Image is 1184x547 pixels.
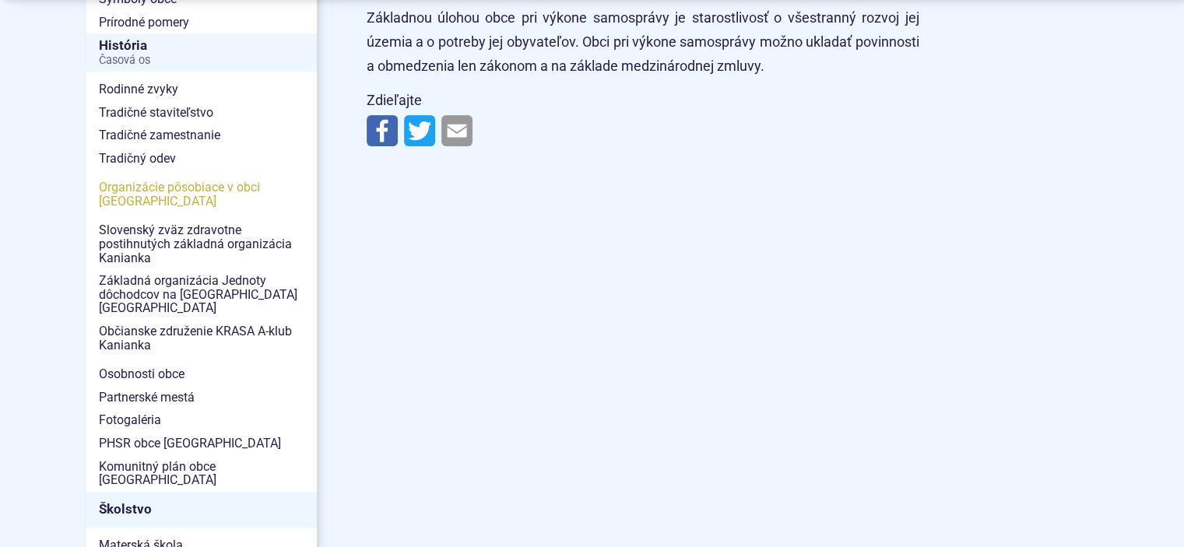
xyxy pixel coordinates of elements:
[99,386,304,409] span: Partnerské mestá
[367,6,919,78] p: Základnou úlohou obce pri výkone samosprávy je starostlivosť o všestranný rozvoj jej územia a o p...
[99,124,304,147] span: Tradičné zamestnanie
[99,54,304,67] span: Časová os
[86,147,317,170] a: Tradičný odev
[86,269,317,320] a: Základná organizácia Jednoty dôchodcov na [GEOGRAPHIC_DATA] [GEOGRAPHIC_DATA]
[86,386,317,409] a: Partnerské mestá
[99,147,304,170] span: Tradičný odev
[99,269,304,320] span: Základná organizácia Jednoty dôchodcov na [GEOGRAPHIC_DATA] [GEOGRAPHIC_DATA]
[367,89,919,113] p: Zdieľajte
[86,432,317,455] a: PHSR obce [GEOGRAPHIC_DATA]
[99,408,304,432] span: Fotogaléria
[86,408,317,432] a: Fotogaléria
[99,497,304,521] span: Školstvo
[86,33,317,72] a: HistóriaČasová os
[86,124,317,147] a: Tradičné zamestnanie
[99,363,304,386] span: Osobnosti obce
[86,78,317,101] a: Rodinné zvyky
[99,176,304,212] span: Organizácie pôsobiace v obci [GEOGRAPHIC_DATA]
[404,115,435,146] img: Zdieľať na Twitteri
[441,115,473,146] img: Zdieľať e-mailom
[99,432,304,455] span: PHSR obce [GEOGRAPHIC_DATA]
[86,492,317,528] a: Školstvo
[86,11,317,34] a: Prírodné pomery
[99,101,304,124] span: Tradičné staviteľstvo
[99,219,304,269] span: Slovenský zväz zdravotne postihnutých základná organizácia Kanianka
[99,455,304,492] span: Komunitný plán obce [GEOGRAPHIC_DATA]
[86,101,317,124] a: Tradičné staviteľstvo
[86,455,317,492] a: Komunitný plán obce [GEOGRAPHIC_DATA]
[86,363,317,386] a: Osobnosti obce
[367,115,398,146] img: Zdieľať na Facebooku
[86,320,317,356] a: Občianske združenie KRASA A-klub Kanianka
[99,78,304,101] span: Rodinné zvyky
[86,176,317,212] a: Organizácie pôsobiace v obci [GEOGRAPHIC_DATA]
[99,33,304,72] span: História
[99,11,304,34] span: Prírodné pomery
[99,320,304,356] span: Občianske združenie KRASA A-klub Kanianka
[86,219,317,269] a: Slovenský zväz zdravotne postihnutých základná organizácia Kanianka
